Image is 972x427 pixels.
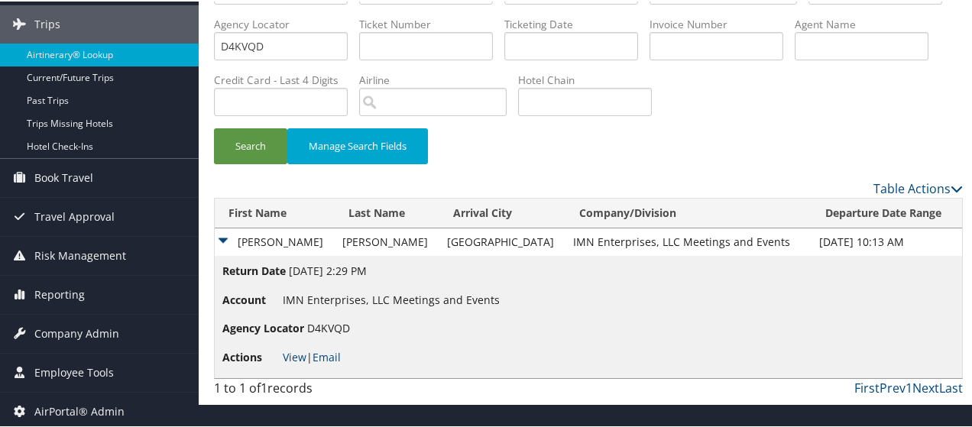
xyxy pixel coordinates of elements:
[439,197,565,227] th: Arrival City: activate to sort column descending
[359,15,504,31] label: Ticket Number
[34,274,85,312] span: Reporting
[214,377,384,403] div: 1 to 1 of records
[359,71,518,86] label: Airline
[873,179,963,196] a: Table Actions
[34,4,60,42] span: Trips
[34,157,93,196] span: Book Travel
[335,197,439,227] th: Last Name: activate to sort column ascending
[283,348,341,363] span: |
[313,348,341,363] a: Email
[214,127,287,163] button: Search
[34,352,114,390] span: Employee Tools
[518,71,663,86] label: Hotel Chain
[34,196,115,235] span: Travel Approval
[565,227,812,254] td: IMN Enterprises, LLC Meetings and Events
[906,378,912,395] a: 1
[287,127,428,163] button: Manage Search Fields
[307,319,350,334] span: D4KVQD
[222,319,304,335] span: Agency Locator
[912,378,939,395] a: Next
[812,227,962,254] td: [DATE] 10:13 AM
[222,290,280,307] span: Account
[812,197,962,227] th: Departure Date Range: activate to sort column ascending
[215,227,335,254] td: [PERSON_NAME]
[650,15,795,31] label: Invoice Number
[222,348,280,364] span: Actions
[214,71,359,86] label: Credit Card - Last 4 Digits
[439,227,565,254] td: [GEOGRAPHIC_DATA]
[939,378,963,395] a: Last
[261,378,267,395] span: 1
[222,261,286,278] span: Return Date
[34,313,119,351] span: Company Admin
[795,15,940,31] label: Agent Name
[880,378,906,395] a: Prev
[283,291,500,306] span: IMN Enterprises, LLC Meetings and Events
[854,378,880,395] a: First
[215,197,335,227] th: First Name: activate to sort column ascending
[335,227,439,254] td: [PERSON_NAME]
[565,197,812,227] th: Company/Division
[504,15,650,31] label: Ticketing Date
[214,15,359,31] label: Agency Locator
[283,348,306,363] a: View
[289,262,367,277] span: [DATE] 2:29 PM
[34,235,126,273] span: Risk Management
